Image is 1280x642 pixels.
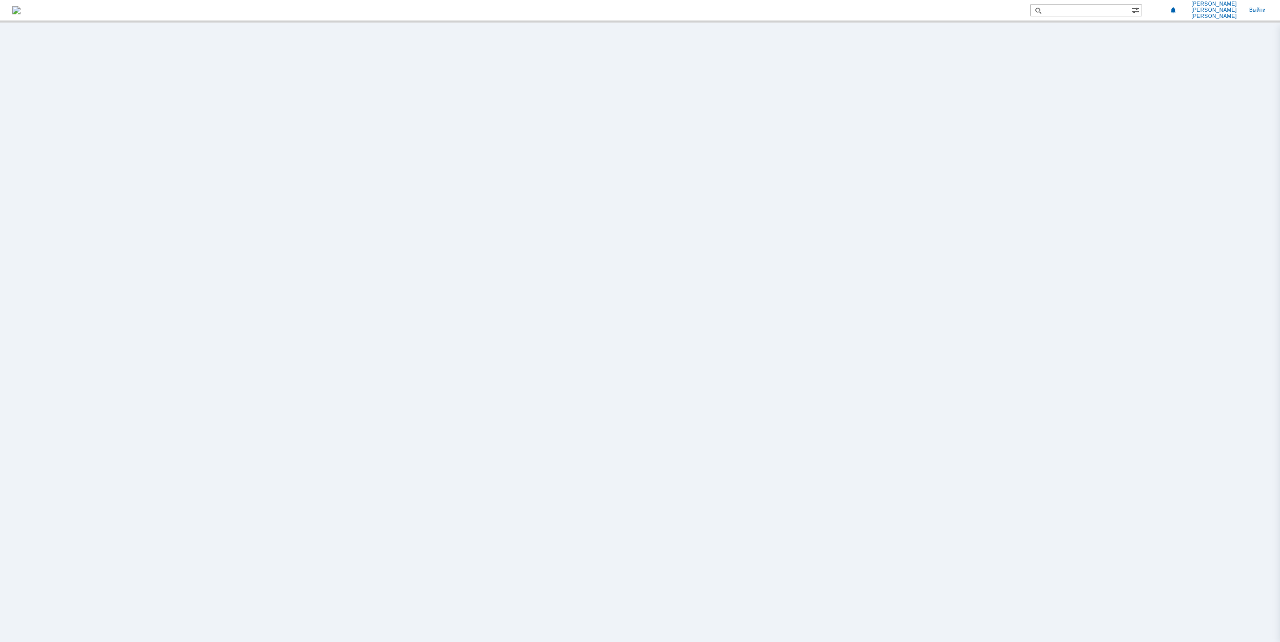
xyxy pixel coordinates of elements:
img: logo [12,6,21,14]
span: [PERSON_NAME] [1191,1,1237,7]
span: [PERSON_NAME] [1191,7,1237,13]
span: [PERSON_NAME] [1191,13,1237,19]
span: Расширенный поиск [1131,5,1142,14]
a: Перейти на домашнюю страницу [12,6,21,14]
